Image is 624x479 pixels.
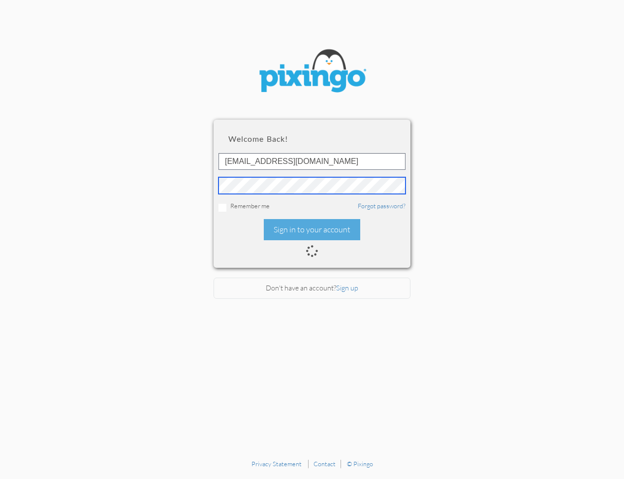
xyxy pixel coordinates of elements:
a: Privacy Statement [251,460,302,468]
img: pixingo logo [253,44,371,100]
h2: Welcome back! [228,134,396,143]
a: © Pixingo [347,460,373,468]
div: Sign in to your account [264,219,360,240]
a: Sign up [336,284,358,292]
div: Remember me [218,201,406,212]
a: Contact [313,460,336,468]
a: Forgot password? [358,202,406,210]
div: Don't have an account? [214,278,410,299]
input: ID or Email [218,153,406,170]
